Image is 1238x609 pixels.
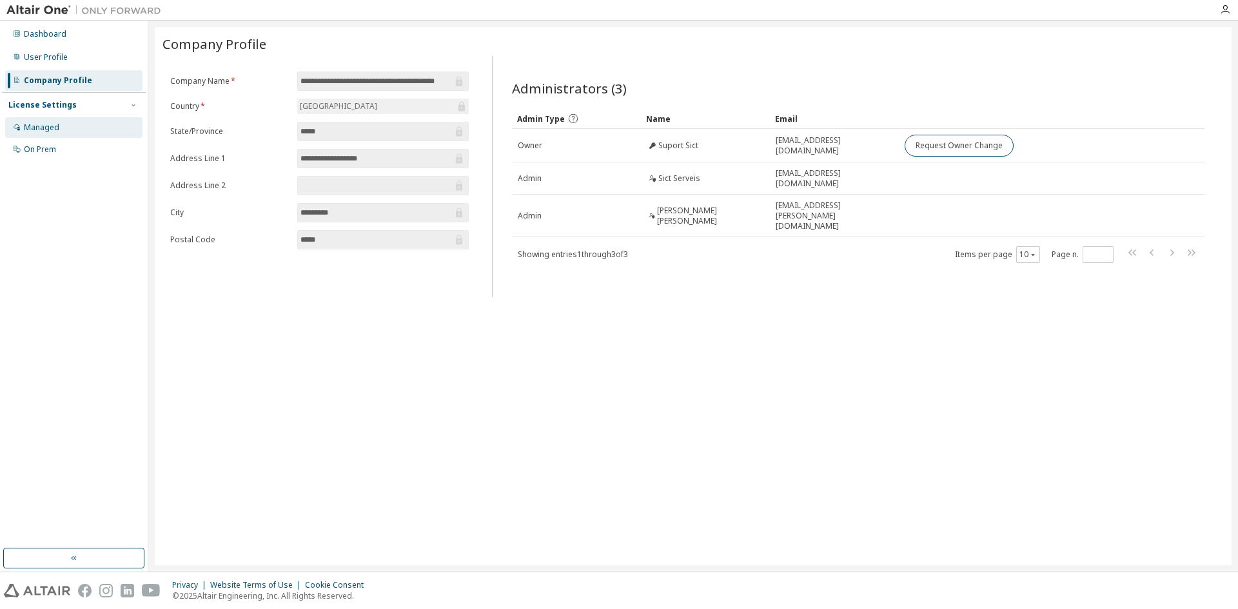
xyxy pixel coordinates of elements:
button: 10 [1019,249,1037,260]
span: Suport Sict [658,140,698,151]
span: [PERSON_NAME] [PERSON_NAME] [657,206,764,226]
div: User Profile [24,52,68,63]
div: Privacy [172,580,210,590]
img: instagram.svg [99,584,113,597]
div: Managed [24,122,59,133]
span: Company Profile [162,35,266,53]
span: Items per page [955,246,1040,263]
label: Company Name [170,76,290,86]
span: Owner [518,140,542,151]
span: Sict Serveis [658,173,700,184]
label: Address Line 1 [170,153,290,164]
label: State/Province [170,126,290,137]
label: Address Line 2 [170,180,290,191]
div: Dashboard [24,29,66,39]
div: Email [775,108,894,129]
span: [EMAIL_ADDRESS][PERSON_NAME][DOMAIN_NAME] [776,200,893,231]
span: Showing entries 1 through 3 of 3 [518,249,628,260]
div: Name [646,108,765,129]
img: Altair One [6,4,168,17]
button: Request Owner Change [905,135,1014,157]
div: License Settings [8,100,77,110]
div: Cookie Consent [305,580,371,590]
img: altair_logo.svg [4,584,70,597]
div: [GEOGRAPHIC_DATA] [298,99,379,113]
img: youtube.svg [142,584,161,597]
span: [EMAIL_ADDRESS][DOMAIN_NAME] [776,168,893,189]
div: Company Profile [24,75,92,86]
span: Admin Type [517,113,565,124]
label: Postal Code [170,235,290,245]
span: Admin [518,173,542,184]
span: Admin [518,211,542,221]
span: [EMAIL_ADDRESS][DOMAIN_NAME] [776,135,893,156]
img: facebook.svg [78,584,92,597]
label: City [170,208,290,218]
img: linkedin.svg [121,584,134,597]
span: Page n. [1052,246,1114,263]
div: On Prem [24,144,56,155]
label: Country [170,101,290,111]
div: [GEOGRAPHIC_DATA] [297,99,469,114]
p: © 2025 Altair Engineering, Inc. All Rights Reserved. [172,590,371,601]
div: Website Terms of Use [210,580,305,590]
span: Administrators (3) [512,79,627,97]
